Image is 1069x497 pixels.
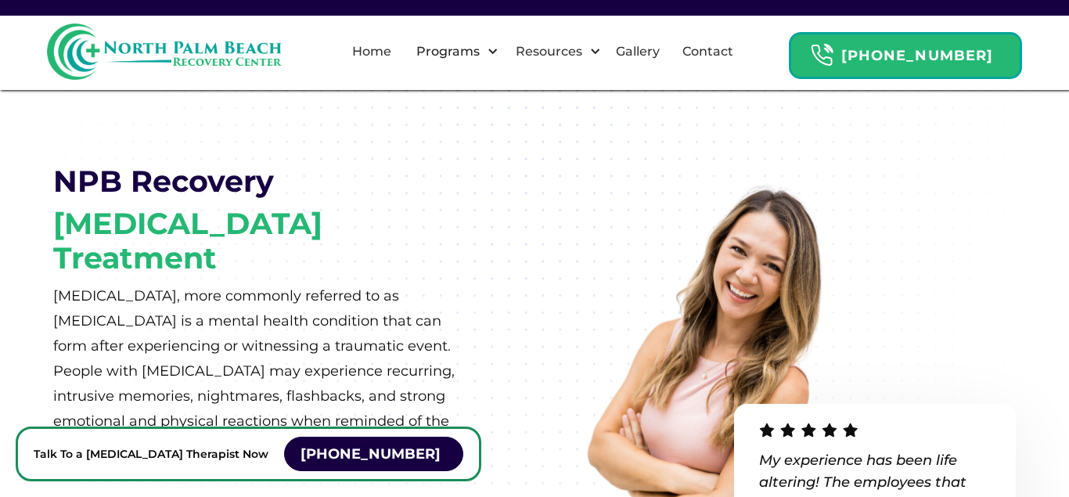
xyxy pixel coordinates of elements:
p: [MEDICAL_DATA], more commonly referred to as [MEDICAL_DATA] is a mental health condition that can... [53,283,476,484]
h1: NPB Recovery [53,164,274,199]
a: Home [343,27,401,77]
div: Resources [502,27,605,77]
a: Header Calendar Icons[PHONE_NUMBER] [789,24,1022,79]
a: Gallery [606,27,669,77]
a: Contact [673,27,743,77]
img: Header Calendar Icons [810,43,833,67]
div: Programs [403,27,502,77]
strong: [PHONE_NUMBER] [841,47,993,64]
a: [PHONE_NUMBER] [284,437,463,471]
p: Talk To a [MEDICAL_DATA] Therapist Now [34,445,268,463]
strong: [PHONE_NUMBER] [301,445,441,463]
div: Programs [412,42,484,61]
h1: [MEDICAL_DATA] Treatment [53,207,476,276]
div: Resources [512,42,586,61]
